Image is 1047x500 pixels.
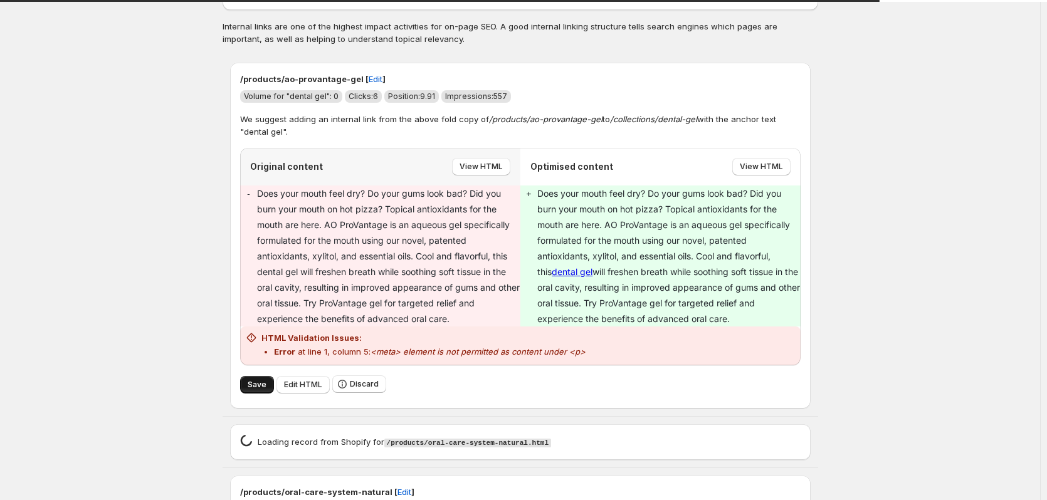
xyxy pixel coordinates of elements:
[371,346,586,357] em: <meta> element is not permitted as content under <p>
[361,69,390,89] button: Edit
[332,375,386,393] button: Discard
[276,376,330,393] button: Edit HTML
[445,91,507,101] span: Impressions: 557
[397,486,411,498] span: Edit
[248,380,266,390] span: Save
[240,113,801,138] p: We suggest adding an internal link from the above fold copy of to with the anchor text "dental gel".
[732,158,791,175] button: View HTML
[460,162,503,172] span: View HTML
[244,91,339,101] span: Volume for "dental gel": 0
[537,185,800,326] p: Does your mouth feel dry? Do your gums look bad? Did you burn your mouth on hot pizza? Topical an...
[274,346,295,357] strong: Error
[246,186,251,202] pre: -
[530,160,613,173] p: Optimised content
[388,91,435,101] span: Position: 9.91
[527,186,532,202] pre: +
[610,114,697,124] em: /collections/dental-gel
[452,158,510,175] button: View HTML
[349,91,378,101] span: Clicks: 6
[250,160,323,173] p: Original content
[240,73,801,85] p: /products/ao-provantage-gel [ ]
[350,379,379,389] span: Discard
[740,162,783,172] span: View HTML
[257,185,520,326] p: Does your mouth feel dry? Do your gums look bad? Did you burn your mouth on hot pizza? Topical an...
[258,435,552,449] p: Loading record from Shopify for
[240,486,801,498] p: /products/oral-care-system-natural [ ]
[240,376,274,393] button: Save
[223,20,818,45] p: Internal links are one of the highest impact activities for on-page SEO. A good internal linking ...
[489,114,602,124] em: /products/ao-provantage-gel
[552,266,592,277] a: dental gel
[274,345,586,358] p: at line 1, column 5:
[384,439,552,447] code: /products/oral-care-system-natural.html
[369,73,382,85] span: Edit
[284,380,322,390] span: Edit HTML
[261,331,586,344] h2: HTML Validation Issues:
